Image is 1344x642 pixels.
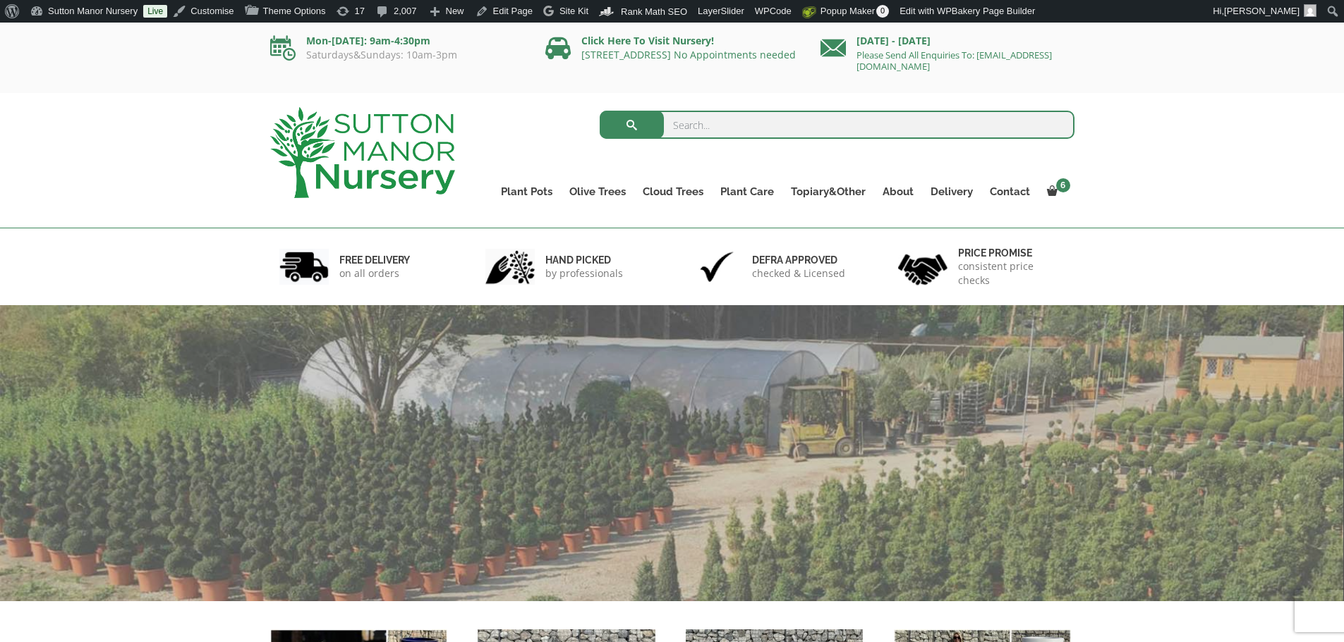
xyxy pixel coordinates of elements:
[339,266,410,280] p: on all orders
[1056,178,1070,192] span: 6
[958,259,1065,288] p: consistent price checks
[876,5,889,18] span: 0
[621,6,687,17] span: Rank Math SEO
[712,182,782,202] a: Plant Care
[922,182,981,202] a: Delivery
[581,34,714,47] a: Click Here To Visit Nursery!
[958,247,1065,259] h6: Price promise
[279,249,329,285] img: 1.jpg
[559,6,588,16] span: Site Kit
[339,254,410,266] h6: FREE DELIVERY
[545,266,623,280] p: by professionals
[856,49,1052,73] a: Please Send All Enquiries To: [EMAIL_ADDRESS][DOMAIN_NAME]
[898,245,948,288] img: 4.jpg
[1039,182,1074,202] a: 6
[600,111,1074,139] input: Search...
[752,266,845,280] p: checked & Licensed
[752,254,845,266] h6: Defra approved
[545,254,623,266] h6: hand picked
[143,5,167,18] a: Live
[782,182,874,202] a: Topiary&Other
[634,182,712,202] a: Cloud Trees
[270,107,455,198] img: logo
[821,32,1074,49] p: [DATE] - [DATE]
[692,249,741,285] img: 3.jpg
[270,32,524,49] p: Mon-[DATE]: 9am-4:30pm
[270,49,524,61] p: Saturdays&Sundays: 10am-3pm
[561,182,634,202] a: Olive Trees
[492,182,561,202] a: Plant Pots
[981,182,1039,202] a: Contact
[1224,6,1300,16] span: [PERSON_NAME]
[581,48,796,61] a: [STREET_ADDRESS] No Appointments needed
[874,182,922,202] a: About
[485,249,535,285] img: 2.jpg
